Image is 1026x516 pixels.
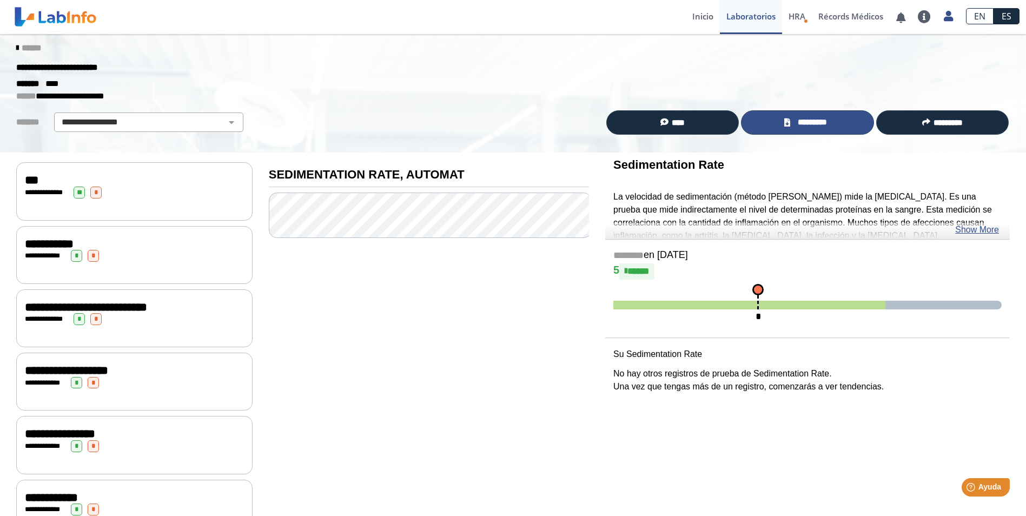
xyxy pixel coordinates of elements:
b: SEDIMENTATION RATE, AUTOMAT [269,168,465,181]
p: La velocidad de sedimentación (método [PERSON_NAME]) mide la [MEDICAL_DATA]. Es una prueba que mi... [613,190,1002,242]
a: ES [994,8,1020,24]
a: Show More [955,223,999,236]
h4: 5 [613,263,1002,280]
p: No hay otros registros de prueba de Sedimentation Rate. Una vez que tengas más de un registro, co... [613,367,1002,393]
span: HRA [789,11,805,22]
p: Su Sedimentation Rate [613,348,1002,361]
a: EN [966,8,994,24]
b: Sedimentation Rate [613,158,724,171]
h5: en [DATE] [613,249,1002,262]
iframe: Help widget launcher [930,474,1014,504]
